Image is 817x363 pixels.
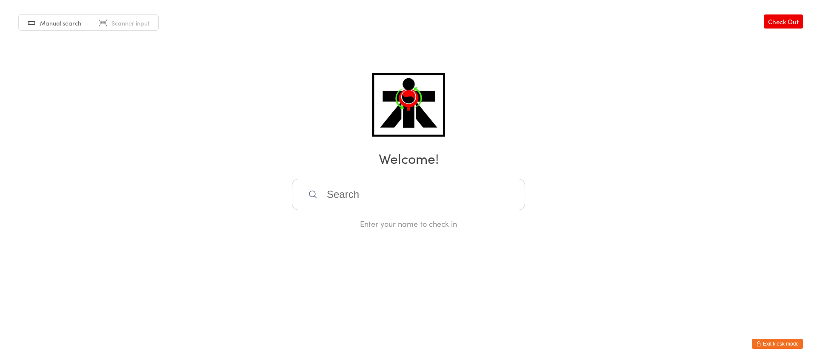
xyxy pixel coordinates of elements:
[111,19,150,27] span: Scanner input
[372,73,445,137] img: ATI Martial Arts - Claremont
[292,179,525,210] input: Search
[752,339,803,349] button: Exit kiosk mode
[40,19,81,27] span: Manual search
[9,149,808,168] h2: Welcome!
[764,14,803,29] a: Check Out
[292,218,525,229] div: Enter your name to check in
